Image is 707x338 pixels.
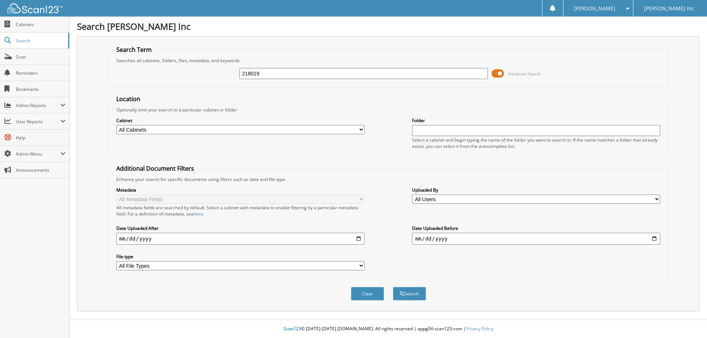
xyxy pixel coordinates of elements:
[644,6,694,11] span: [PERSON_NAME] Inc
[116,233,365,245] input: start
[113,107,664,113] div: Optionally limit your search to a particular cabinet or folder
[16,54,66,60] span: Scan
[16,135,66,141] span: Help
[351,287,384,300] button: Clear
[412,137,660,149] div: Select a cabinet and begin typing the name of the folder you want to search in. If the name match...
[16,70,66,76] span: Reminders
[412,187,660,193] label: Uploaded By
[466,325,493,332] a: Privacy Policy
[412,117,660,124] label: Folder
[194,211,203,217] a: here
[116,117,365,124] label: Cabinet
[113,176,664,182] div: Enhance your search for specific documents using filters such as date and file type.
[113,46,155,54] legend: Search Term
[16,118,60,125] span: User Reports
[508,71,541,77] span: Advanced Search
[284,325,301,332] span: Scan123
[412,233,660,245] input: end
[16,102,60,108] span: Admin Reports
[113,57,664,64] div: Searches all cabinets, folders, files, metadata, and keywords
[16,86,66,92] span: Bookmarks
[16,38,64,44] span: Search
[70,320,707,338] div: © [DATE]-[DATE] [DOMAIN_NAME]. All rights reserved | appg04-scan123-com |
[412,225,660,231] label: Date Uploaded Before
[116,225,365,231] label: Date Uploaded After
[393,287,426,300] button: Search
[16,167,66,173] span: Announcements
[113,95,144,103] legend: Location
[670,303,707,338] iframe: Chat Widget
[7,3,63,13] img: scan123-logo-white.svg
[116,253,365,260] label: File type
[16,21,66,28] span: Cabinets
[16,151,60,157] span: Admin Menu
[116,204,365,217] div: All metadata fields are searched by default. Select a cabinet with metadata to enable filtering b...
[113,164,198,172] legend: Additional Document Filters
[116,187,365,193] label: Metadata
[574,6,615,11] span: [PERSON_NAME]
[77,20,700,32] h1: Search [PERSON_NAME] Inc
